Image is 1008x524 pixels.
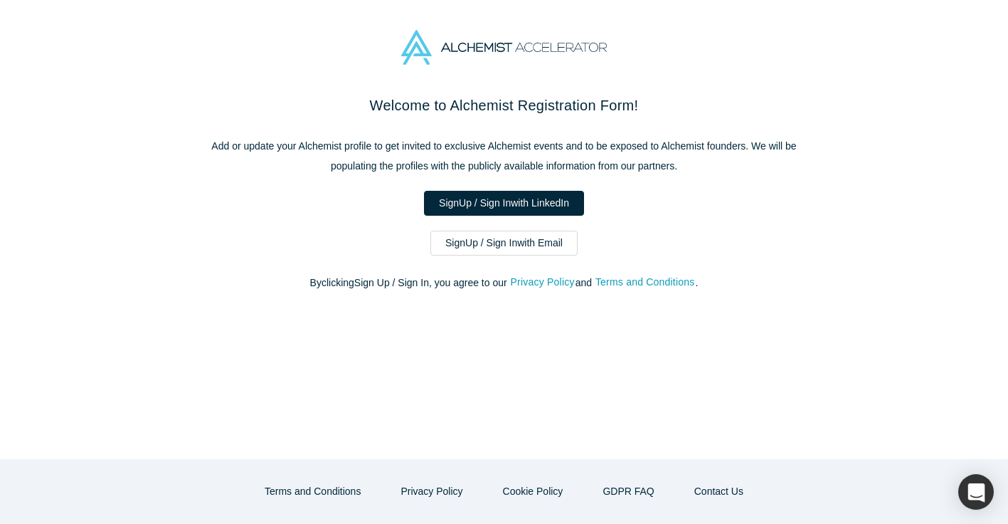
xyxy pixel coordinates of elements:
a: SignUp / Sign Inwith Email [430,231,578,256]
button: Contact Us [679,479,758,504]
a: GDPR FAQ [588,479,669,504]
button: Privacy Policy [510,274,575,290]
button: Privacy Policy [386,479,477,504]
button: Terms and Conditions [595,274,696,290]
p: By clicking Sign Up / Sign In , you agree to our and . [206,276,803,290]
h2: Welcome to Alchemist Registration Form! [206,95,803,116]
p: Add or update your Alchemist profile to get invited to exclusive Alchemist events and to be expos... [206,136,803,176]
button: Terms and Conditions [250,479,376,504]
button: Cookie Policy [488,479,578,504]
a: SignUp / Sign Inwith LinkedIn [424,191,584,216]
img: Alchemist Accelerator Logo [401,30,606,65]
